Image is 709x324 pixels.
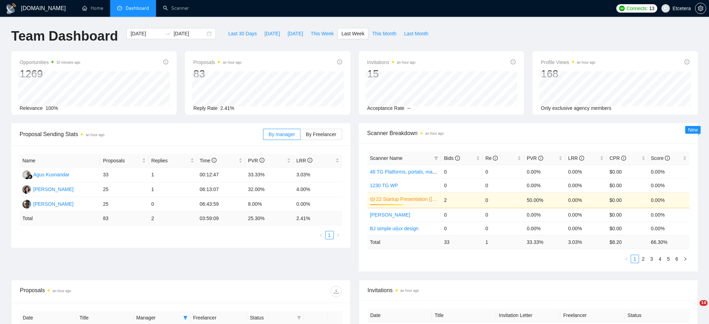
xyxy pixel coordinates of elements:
time: an hour ago [577,61,595,64]
td: 3.03% [293,168,342,182]
time: an hour ago [425,132,444,135]
img: AK [22,170,31,179]
span: Bids [444,155,460,161]
th: Date [368,309,432,322]
td: 0 [441,221,482,235]
a: homeHome [82,5,103,11]
span: info-circle [538,156,543,161]
span: 2.41% [220,105,234,111]
span: Score [651,155,670,161]
td: 0.00% [565,221,607,235]
div: 83 [193,67,242,80]
a: [PERSON_NAME] [370,212,410,218]
img: AP [22,200,31,209]
button: right [681,255,689,263]
a: 22 Startup Presentation ([PERSON_NAME]) [376,195,437,203]
li: 5 [664,255,673,263]
td: 3.03 % [565,235,607,249]
span: Opportunities [20,58,80,66]
span: filter [434,156,438,160]
td: 0 [441,165,482,178]
span: Time [200,158,217,163]
td: 0.00% [565,192,607,208]
time: an hour ago [52,289,71,293]
td: 1 [149,168,197,182]
span: LRR [568,155,584,161]
span: PVR [527,155,543,161]
td: Total [20,212,100,225]
time: 32 minutes ago [56,61,80,64]
span: [DATE] [288,30,303,37]
span: info-circle [163,59,168,64]
span: By Freelancer [306,132,336,137]
span: PVR [248,158,264,163]
span: 100% [45,105,58,111]
a: 1 [326,231,333,239]
a: TT[PERSON_NAME] [22,186,73,192]
th: Invitation Letter [496,309,560,322]
td: 0.00% [565,178,607,192]
span: swap-right [165,31,171,36]
td: 1 [149,182,197,197]
a: AP[PERSON_NAME] [22,201,73,206]
td: 0 [483,221,524,235]
td: 0.00% [565,165,607,178]
img: TT [22,185,31,194]
td: 0 [483,192,524,208]
td: $0.00 [607,192,648,208]
td: 0.00% [524,178,565,192]
td: 33.33 % [524,235,565,249]
span: Proposal Sending Stats [20,130,263,139]
a: 1 [631,255,639,263]
li: 1 [631,255,639,263]
img: upwork-logo.png [619,6,625,11]
td: 25 [100,182,148,197]
td: 33 [441,235,482,249]
span: user [663,6,668,11]
span: Status [250,314,294,322]
td: 06:13:07 [197,182,245,197]
td: 8.00% [245,197,293,212]
span: download [331,289,341,294]
button: Last Month [400,28,432,39]
span: info-circle [260,158,264,163]
span: Re [485,155,498,161]
span: [DATE] [264,30,280,37]
span: Last 30 Days [228,30,257,37]
time: an hour ago [400,289,419,293]
span: info-circle [307,158,312,163]
td: 4.00% [293,182,342,197]
button: setting [695,3,706,14]
td: 0.00% [648,208,689,221]
span: Manager [136,314,180,322]
button: This Month [368,28,400,39]
td: 0.00% [648,178,689,192]
li: 2 [639,255,647,263]
td: 66.30 % [648,235,689,249]
span: Invitations [368,286,689,295]
div: 168 [541,67,595,80]
span: Invitations [367,58,416,66]
td: 0 [441,208,482,221]
div: 1269 [20,67,80,80]
td: 25 [100,197,148,212]
td: 0.00% [648,221,689,235]
span: filter [297,316,301,320]
td: $0.00 [607,221,648,235]
span: New [688,127,698,133]
span: left [319,233,323,237]
span: Proposals [193,58,242,66]
input: End date [173,30,205,37]
div: Proposals [20,286,181,297]
td: 0 [483,165,524,178]
span: info-circle [337,59,342,64]
td: 25.30 % [245,212,293,225]
span: Acceptance Rate [367,105,405,111]
a: BJ simple ui|ux design [370,226,419,231]
span: right [683,257,687,261]
td: 06:43:59 [197,197,245,212]
img: logo [6,3,17,14]
button: Last 30 Days [224,28,261,39]
span: info-circle [665,156,670,161]
td: 33 [100,168,148,182]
